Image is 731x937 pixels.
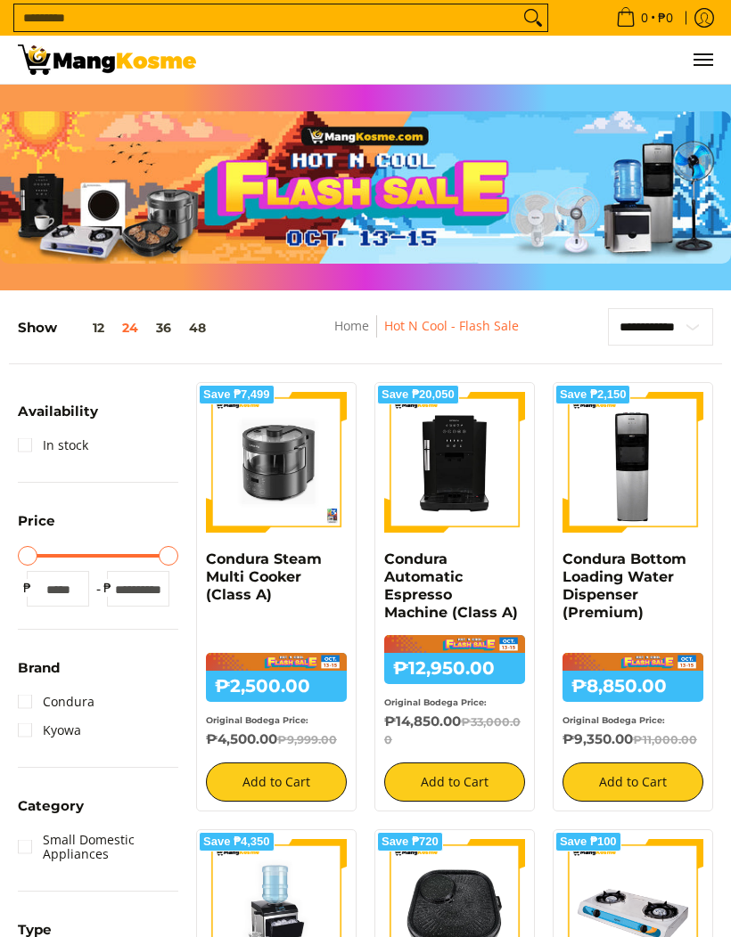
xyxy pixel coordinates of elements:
[692,36,713,84] button: Menu
[18,514,55,541] summary: Open
[18,431,88,460] a: In stock
[18,320,215,337] h5: Show
[334,317,369,334] a: Home
[18,826,178,868] a: Small Domestic Appliances
[206,762,347,802] button: Add to Cart
[382,836,439,847] span: Save ₱720
[206,731,347,749] h6: ₱4,500.00
[277,733,337,746] del: ₱9,999.00
[384,762,525,802] button: Add to Cart
[18,923,52,936] span: Type
[18,404,98,431] summary: Open
[384,653,525,684] h6: ₱12,950.00
[611,8,678,28] span: •
[147,321,180,335] button: 36
[203,389,270,400] span: Save ₱7,499
[563,392,703,533] img: Condura Bottom Loading Water Dispenser (Premium)
[384,317,519,334] a: Hot N Cool - Flash Sale
[563,671,703,702] h6: ₱8,850.00
[563,715,665,725] small: Original Bodega Price:
[280,315,573,355] nav: Breadcrumbs
[113,321,147,335] button: 24
[384,550,518,621] a: Condura Automatic Espresso Machine (Class A)
[519,4,547,31] button: Search
[560,836,617,847] span: Save ₱100
[206,550,322,603] a: Condura Steam Multi Cooker (Class A)
[214,36,713,84] ul: Customer Navigation
[203,836,270,847] span: Save ₱4,350
[563,731,703,749] h6: ₱9,350.00
[180,321,215,335] button: 48
[18,661,60,688] summary: Open
[633,733,697,746] del: ₱11,000.00
[382,389,455,400] span: Save ₱20,050
[214,36,713,84] nav: Main Menu
[384,697,487,707] small: Original Bodega Price:
[18,688,94,716] a: Condura
[18,799,84,812] span: Category
[206,392,347,533] img: Condura Steam Multi Cooker (Class A)
[563,762,703,802] button: Add to Cart
[384,713,525,749] h6: ₱14,850.00
[18,514,55,527] span: Price
[206,715,308,725] small: Original Bodega Price:
[563,550,686,621] a: Condura Bottom Loading Water Dispenser (Premium)
[384,715,521,746] del: ₱33,000.00
[206,671,347,702] h6: ₱2,500.00
[18,45,196,75] img: Hot N Cool: Mang Kosme MID-PAYDAY APPLIANCES SALE! l Mang Kosme
[57,321,113,335] button: 12
[18,716,81,745] a: Kyowa
[384,392,525,533] img: Condura Automatic Espresso Machine (Class A)
[18,661,60,674] span: Brand
[18,799,84,826] summary: Open
[560,389,627,400] span: Save ₱2,150
[98,579,116,597] span: ₱
[655,12,676,24] span: ₱0
[638,12,651,24] span: 0
[18,579,36,597] span: ₱
[18,404,98,418] span: Availability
